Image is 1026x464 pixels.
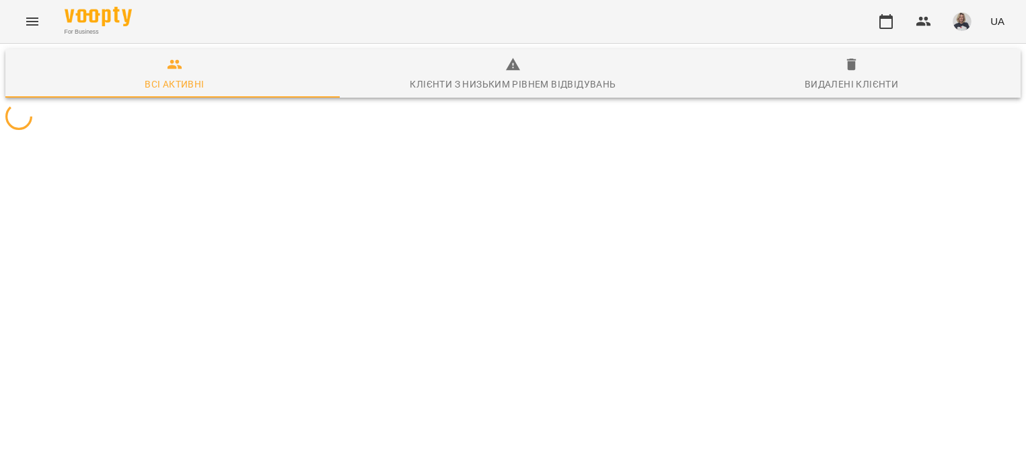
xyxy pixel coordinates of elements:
[985,9,1010,34] button: UA
[65,28,132,36] span: For Business
[953,12,972,31] img: 60ff81f660890b5dd62a0e88b2ac9d82.jpg
[65,7,132,26] img: Voopty Logo
[990,14,1004,28] span: UA
[410,76,616,92] div: Клієнти з низьким рівнем відвідувань
[16,5,48,38] button: Menu
[805,76,898,92] div: Видалені клієнти
[145,76,204,92] div: Всі активні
